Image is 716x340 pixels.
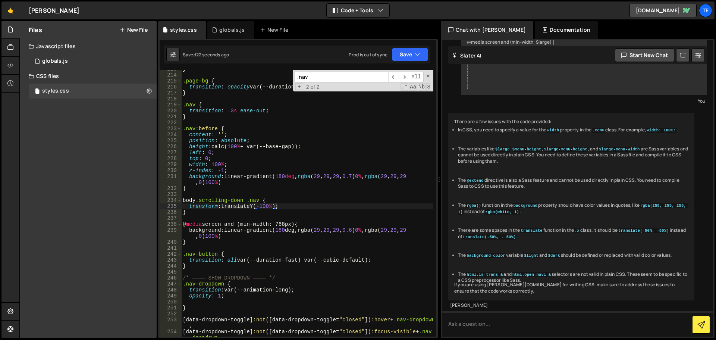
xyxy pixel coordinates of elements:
[295,83,303,90] span: Toggle Replace mode
[520,228,543,233] code: translate
[160,90,182,96] div: 217
[615,49,674,62] button: Start new chat
[160,174,182,185] div: 231
[160,269,182,275] div: 245
[170,26,197,34] div: styles.css
[160,78,182,84] div: 215
[29,6,79,15] div: [PERSON_NAME]
[160,305,182,311] div: 251
[592,128,605,133] code: .menu
[160,108,182,114] div: 220
[160,299,182,305] div: 250
[160,120,182,126] div: 222
[523,253,539,258] code: $light
[295,72,388,82] input: Search for
[160,126,182,132] div: 223
[513,203,538,208] code: background
[160,156,182,162] div: 228
[458,252,688,259] li: The variable and should be defined or replaced with valid color values.
[388,72,399,82] span: ​
[160,150,182,156] div: 227
[20,39,157,54] div: Javascript files
[409,83,417,91] span: CaseSensitive Search
[20,69,157,84] div: CSS files
[120,27,148,33] button: New File
[160,287,182,293] div: 248
[462,234,516,240] code: translate(-50%, - 50%)
[160,114,182,120] div: 221
[574,228,580,233] code: .x
[466,203,482,208] code: rgba()
[618,228,670,233] code: translate(-50%, -50%)
[42,58,68,65] div: globals.js
[160,197,182,203] div: 234
[160,215,182,221] div: 237
[29,54,157,69] div: 16160/43434.js
[327,4,389,17] button: Code + Tools
[543,147,588,152] code: $large-menu-height
[160,281,182,287] div: 247
[426,83,431,91] span: Search In Selection
[303,84,323,90] span: 2 of 2
[160,251,182,257] div: 242
[547,253,560,258] code: $dark
[466,272,503,277] code: html.is-trans &
[160,102,182,108] div: 219
[450,302,693,309] div: [PERSON_NAME]
[160,168,182,174] div: 230
[401,83,408,91] span: RegExp Search
[160,72,182,78] div: 214
[160,257,182,263] div: 243
[441,21,533,39] div: Chat with [PERSON_NAME]
[458,146,688,165] li: The variables like , , , and are Sass variables and cannot be used directly in plain CSS. You nee...
[458,203,688,215] code: rgba(255, 255, 255, 1)
[458,202,688,215] li: The function in the property should have color values in quotes, like instead of .
[196,52,229,58] div: 22 seconds ago
[598,147,641,152] code: $large-menu-width
[160,132,182,138] div: 224
[42,88,69,94] div: styles.css
[458,127,688,133] li: In CSS, you need to specify a value for the property in the class. For example, .
[160,245,182,251] div: 241
[699,4,712,17] a: Te
[1,1,20,19] a: 🤙
[512,272,552,277] code: html.open-navi &
[629,4,697,17] a: [DOMAIN_NAME]
[418,83,425,91] span: Whole Word Search
[452,52,482,59] h2: Slater AI
[160,144,182,150] div: 226
[160,317,182,329] div: 253
[392,48,428,61] button: Save
[160,263,182,269] div: 244
[466,178,484,183] code: @extend
[160,185,182,191] div: 232
[458,227,688,240] li: There are some spaces in the function in the class. It should be instead of .
[349,52,387,58] div: Prod is out of sync
[494,147,511,152] code: $large
[260,26,291,34] div: New File
[458,271,688,284] li: The and selectors are not valid in plain CSS. These seem to be specific to a CSS preprocessor lik...
[160,96,182,102] div: 218
[399,72,409,82] span: ​
[466,253,506,258] code: background-color
[160,221,182,227] div: 238
[463,97,705,105] div: You
[160,227,182,239] div: 239
[160,275,182,281] div: 246
[160,138,182,144] div: 225
[485,209,520,215] code: rgba(white, 1)
[512,147,542,152] code: $menu-height
[29,84,157,99] div: 16160/43441.css
[160,239,182,245] div: 240
[160,84,182,90] div: 216
[29,26,42,34] h2: Files
[160,203,182,209] div: 235
[160,209,182,215] div: 236
[448,113,694,300] div: There are a few issues with the code provided: If you are using [PERSON_NAME][DOMAIN_NAME] for wr...
[160,191,182,197] div: 233
[183,52,229,58] div: Saved
[219,26,245,34] div: globals.js
[160,162,182,168] div: 229
[160,311,182,317] div: 252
